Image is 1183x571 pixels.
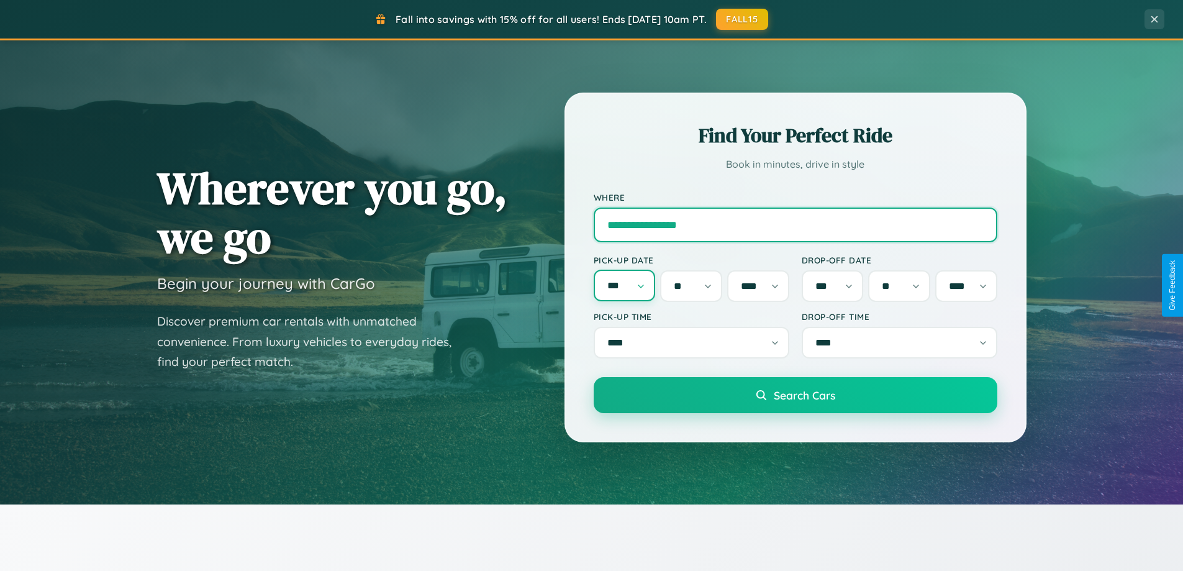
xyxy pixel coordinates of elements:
[157,274,375,293] h3: Begin your journey with CarGo
[157,311,468,372] p: Discover premium car rentals with unmatched convenience. From luxury vehicles to everyday rides, ...
[802,311,997,322] label: Drop-off Time
[774,388,835,402] span: Search Cars
[594,377,997,413] button: Search Cars
[594,311,789,322] label: Pick-up Time
[716,9,768,30] button: FALL15
[594,192,997,203] label: Where
[1168,260,1177,311] div: Give Feedback
[594,255,789,265] label: Pick-up Date
[396,13,707,25] span: Fall into savings with 15% off for all users! Ends [DATE] 10am PT.
[802,255,997,265] label: Drop-off Date
[594,122,997,149] h2: Find Your Perfect Ride
[157,163,507,262] h1: Wherever you go, we go
[594,155,997,173] p: Book in minutes, drive in style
